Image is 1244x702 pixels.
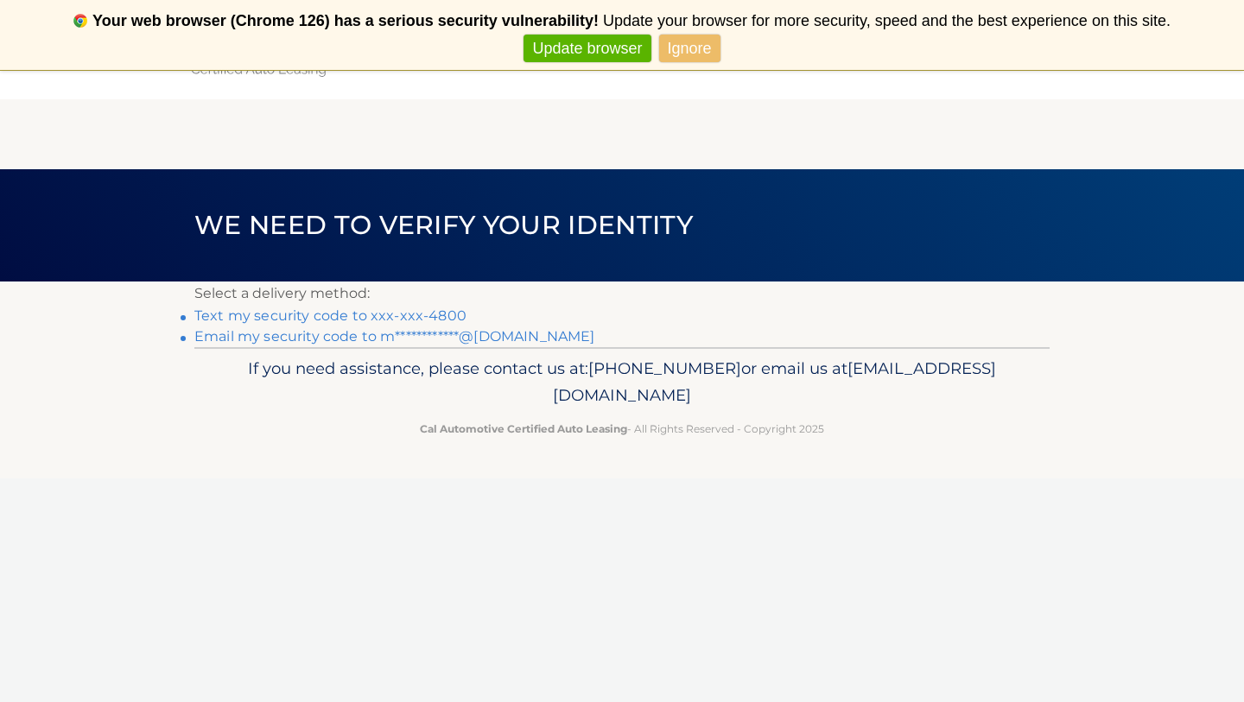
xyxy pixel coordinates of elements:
a: Text my security code to xxx-xxx-4800 [194,307,466,324]
p: Select a delivery method: [194,281,1050,306]
a: Update browser [524,35,651,63]
p: If you need assistance, please contact us at: or email us at [206,355,1038,410]
a: Ignore [659,35,720,63]
span: Update your browser for more security, speed and the best experience on this site. [603,12,1171,29]
span: We need to verify your identity [194,209,693,241]
strong: Cal Automotive Certified Auto Leasing [420,422,627,435]
p: - All Rights Reserved - Copyright 2025 [206,420,1038,438]
span: [PHONE_NUMBER] [588,358,741,378]
b: Your web browser (Chrome 126) has a serious security vulnerability! [92,12,599,29]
